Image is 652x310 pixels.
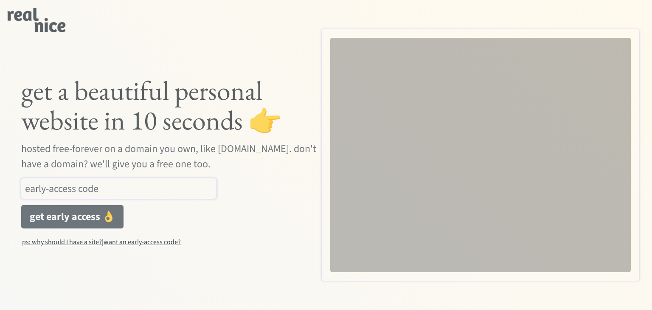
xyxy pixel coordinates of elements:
div: get a beautiful personal website in 10 seconds 👉 [21,76,318,135]
button: get early access 👌 [21,205,124,228]
div: want an early-access code? [104,237,181,247]
img: real.png [2,4,66,37]
img: nice.png [6,4,70,37]
u: ps: why should I have a site? [22,237,102,247]
input: early-access code [21,178,216,199]
div: | [102,237,104,247]
div: Video Player [330,38,631,273]
div: hosted free-forever on a domain you own, like [DOMAIN_NAME]. don't have a domain? we'll give you ... [21,141,318,172]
